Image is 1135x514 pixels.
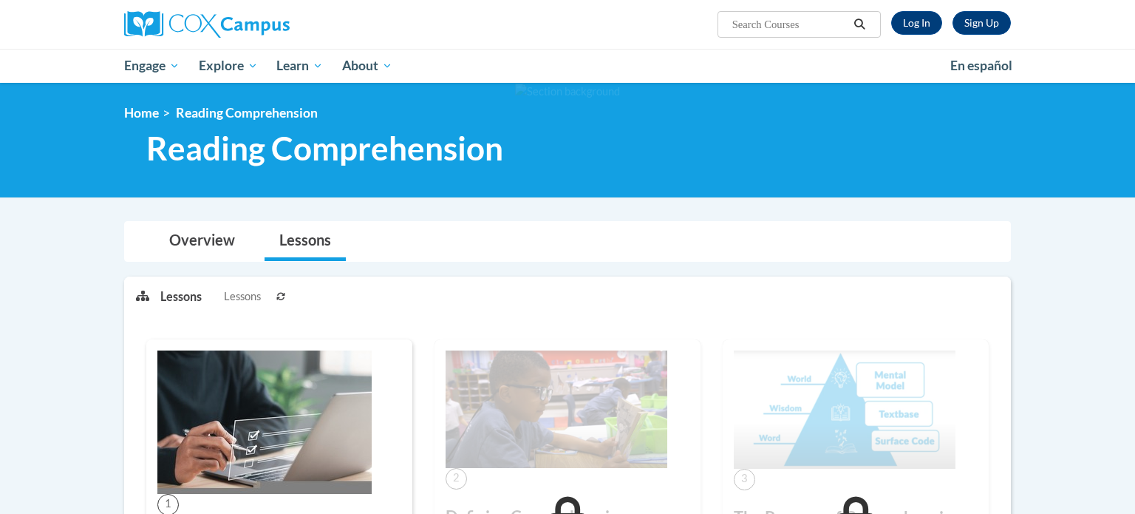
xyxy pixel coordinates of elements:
[124,57,180,75] span: Engage
[157,351,372,494] img: Course Image
[124,11,290,38] img: Cox Campus
[446,468,467,490] span: 2
[734,469,755,490] span: 3
[265,222,346,261] a: Lessons
[891,11,942,35] a: Log In
[176,105,318,121] span: Reading Comprehension
[224,288,261,305] span: Lessons
[115,49,189,83] a: Engage
[160,288,202,305] p: Lessons
[154,222,250,261] a: Overview
[102,49,1033,83] div: Main menu
[952,11,1011,35] a: Register
[950,58,1012,73] span: En español
[853,19,867,30] i: 
[199,57,258,75] span: Explore
[333,49,402,83] a: About
[267,49,333,83] a: Learn
[276,57,323,75] span: Learn
[941,50,1022,81] a: En español
[124,11,405,38] a: Cox Campus
[146,129,503,168] span: Reading Comprehension
[734,351,955,469] img: Course Image
[189,49,267,83] a: Explore
[342,57,392,75] span: About
[515,84,620,100] img: Section background
[731,16,849,33] input: Search Courses
[124,105,159,121] a: Home
[849,16,871,33] button: Search
[446,351,667,468] img: Course Image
